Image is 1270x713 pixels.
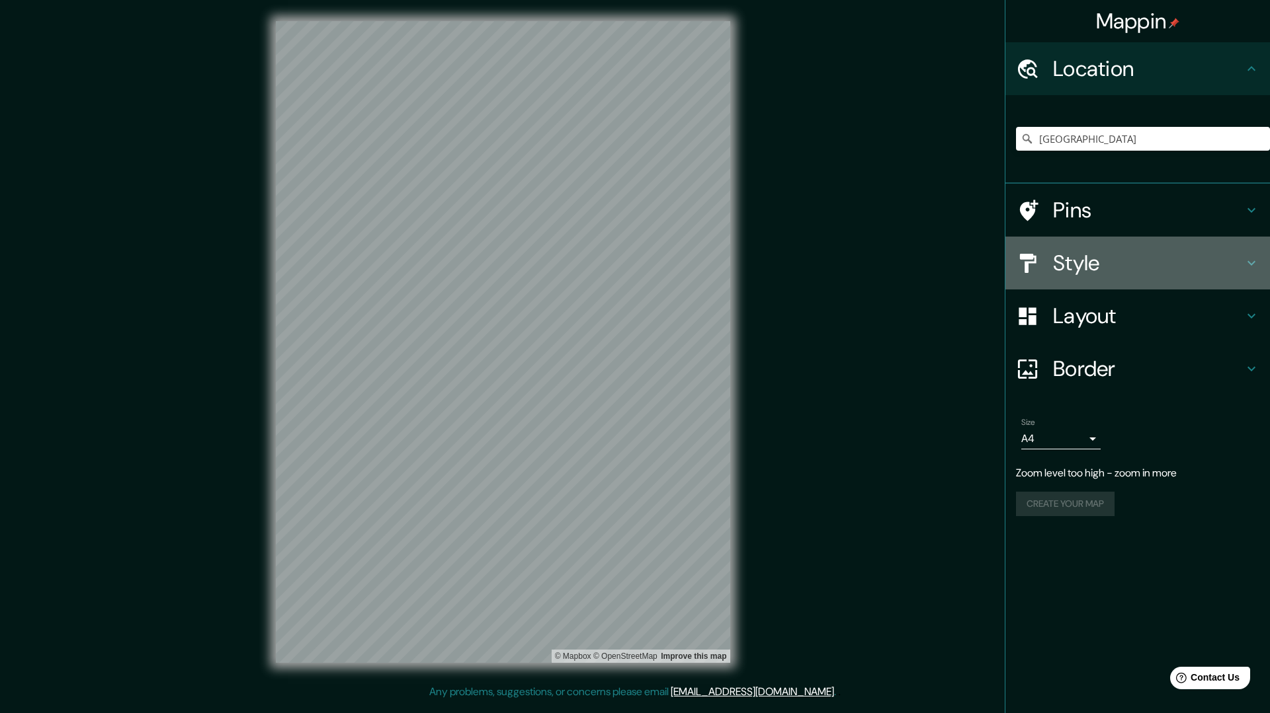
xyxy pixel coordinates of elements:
a: [EMAIL_ADDRESS][DOMAIN_NAME] [671,685,834,698]
p: Any problems, suggestions, or concerns please email . [429,684,836,700]
h4: Layout [1053,303,1244,329]
h4: Style [1053,250,1244,276]
label: Size [1021,417,1035,428]
div: Style [1005,237,1270,289]
input: Pick your city or area [1016,127,1270,151]
div: Location [1005,42,1270,95]
h4: Mappin [1096,8,1180,34]
div: Pins [1005,184,1270,237]
div: Border [1005,342,1270,395]
p: Zoom level too high - zoom in more [1016,465,1259,481]
div: . [838,684,841,700]
h4: Border [1053,356,1244,382]
img: pin-icon.png [1169,18,1179,28]
a: Mapbox [555,652,591,661]
div: . [836,684,838,700]
a: Map feedback [661,652,726,661]
h4: Location [1053,56,1244,82]
iframe: Help widget launcher [1152,661,1255,698]
div: Layout [1005,289,1270,342]
div: A4 [1021,428,1101,449]
a: OpenStreetMap [593,652,657,661]
canvas: Map [276,21,730,663]
h4: Pins [1053,197,1244,223]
